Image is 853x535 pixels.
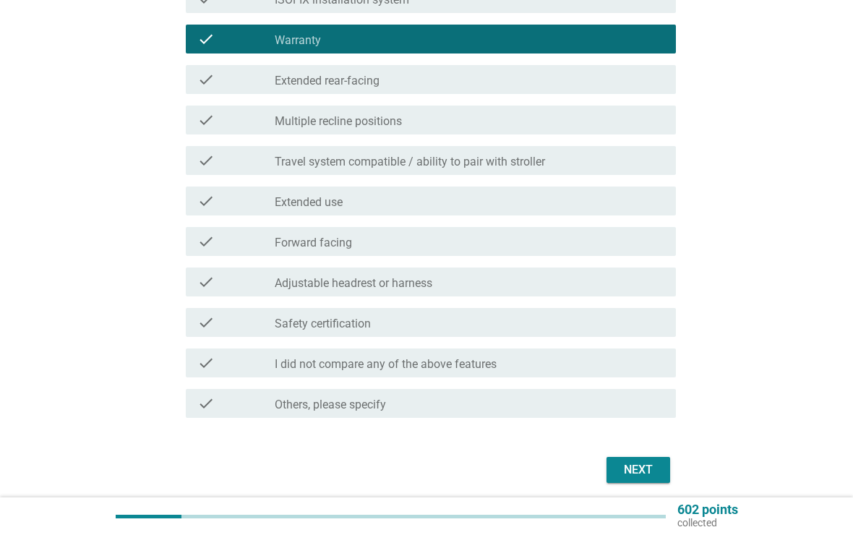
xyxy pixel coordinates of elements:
[197,152,215,169] i: check
[197,395,215,412] i: check
[677,516,738,529] p: collected
[275,74,380,88] label: Extended rear-facing
[197,233,215,250] i: check
[197,273,215,291] i: check
[618,461,659,479] div: Next
[275,276,432,291] label: Adjustable headrest or harness
[197,30,215,48] i: check
[197,192,215,210] i: check
[275,114,402,129] label: Multiple recline positions
[275,33,321,48] label: Warranty
[275,357,497,372] label: I did not compare any of the above features
[275,155,545,169] label: Travel system compatible / ability to pair with stroller
[677,503,738,516] p: 602 points
[275,398,386,412] label: Others, please specify
[275,195,343,210] label: Extended use
[275,317,371,331] label: Safety certification
[275,236,352,250] label: Forward facing
[197,354,215,372] i: check
[197,111,215,129] i: check
[197,314,215,331] i: check
[197,71,215,88] i: check
[606,457,670,483] button: Next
